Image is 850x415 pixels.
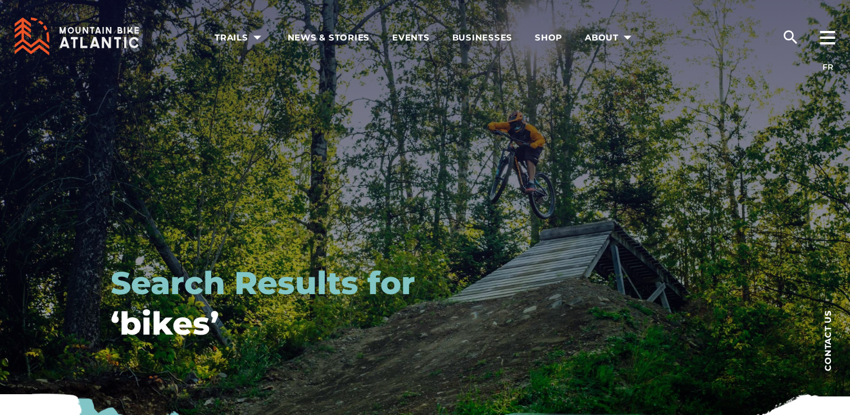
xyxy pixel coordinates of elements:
[824,310,832,371] span: Contact us
[288,32,370,43] span: News & Stories
[585,32,635,43] span: About
[392,32,430,43] span: Events
[535,32,562,43] span: Shop
[215,32,265,43] span: Trails
[805,292,850,388] a: Contact us
[111,264,415,302] em: Search Results for
[822,62,833,72] a: FR
[452,32,513,43] span: Businesses
[620,30,635,46] ion-icon: arrow dropdown
[249,30,265,46] ion-icon: arrow dropdown
[781,28,799,46] ion-icon: search
[111,304,526,343] h2: ‘bikes’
